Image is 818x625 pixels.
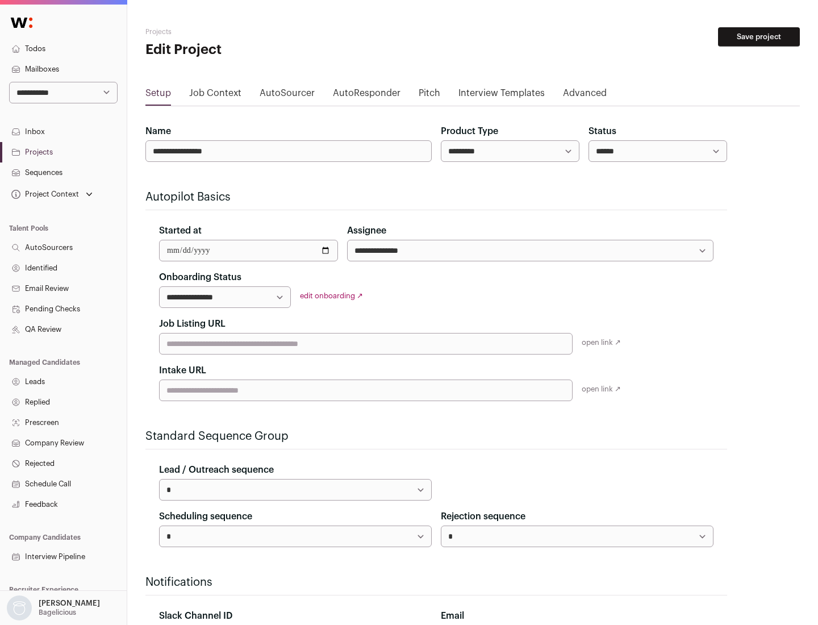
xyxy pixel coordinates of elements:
[458,86,545,105] a: Interview Templates
[347,224,386,238] label: Assignee
[159,609,232,623] label: Slack Channel ID
[159,463,274,477] label: Lead / Outreach sequence
[441,124,498,138] label: Product Type
[159,270,241,284] label: Onboarding Status
[145,41,364,59] h1: Edit Project
[9,186,95,202] button: Open dropdown
[9,190,79,199] div: Project Context
[5,11,39,34] img: Wellfound
[260,86,315,105] a: AutoSourcer
[419,86,440,105] a: Pitch
[300,292,363,299] a: edit onboarding ↗
[145,189,727,205] h2: Autopilot Basics
[159,510,252,523] label: Scheduling sequence
[159,317,226,331] label: Job Listing URL
[563,86,607,105] a: Advanced
[189,86,241,105] a: Job Context
[441,510,525,523] label: Rejection sequence
[145,27,364,36] h2: Projects
[145,574,727,590] h2: Notifications
[5,595,102,620] button: Open dropdown
[39,608,76,617] p: Bagelicious
[145,86,171,105] a: Setup
[7,595,32,620] img: nopic.png
[589,124,616,138] label: Status
[333,86,400,105] a: AutoResponder
[159,364,206,377] label: Intake URL
[718,27,800,47] button: Save project
[39,599,100,608] p: [PERSON_NAME]
[441,609,713,623] div: Email
[145,124,171,138] label: Name
[159,224,202,238] label: Started at
[145,428,727,444] h2: Standard Sequence Group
